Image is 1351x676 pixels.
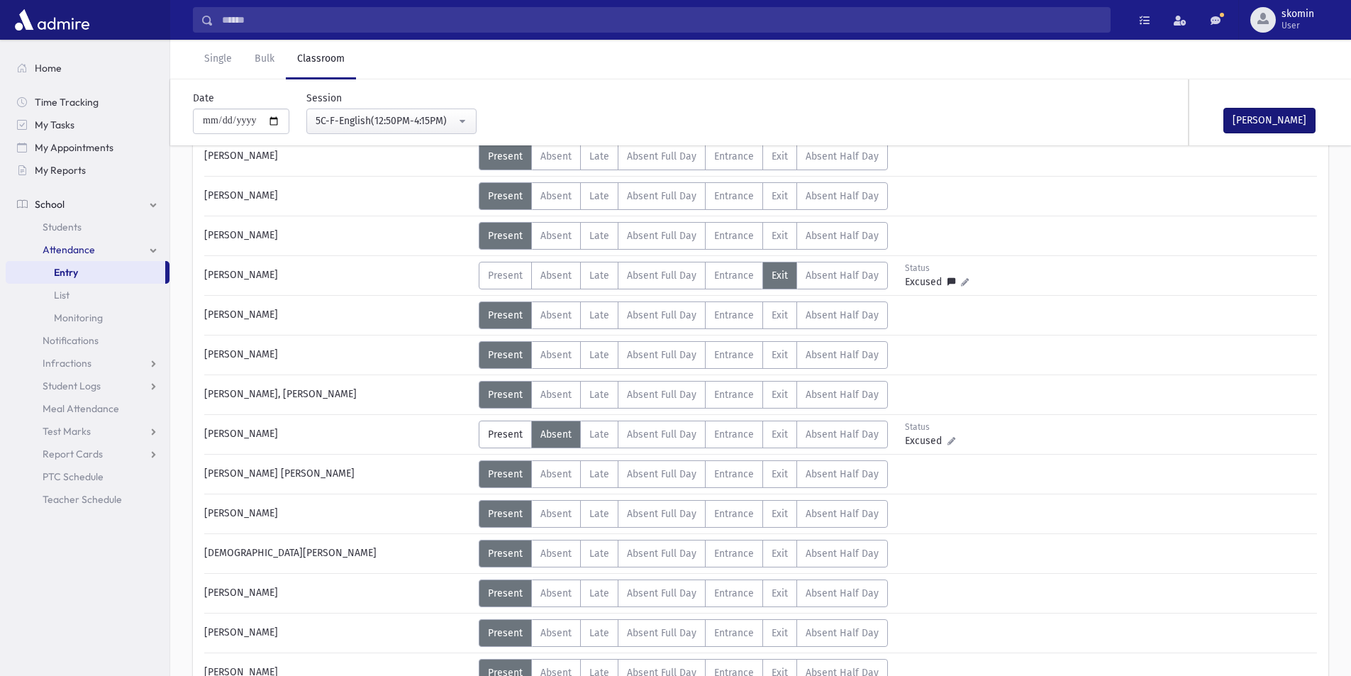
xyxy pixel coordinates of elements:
span: Present [488,548,523,560]
span: Entrance [714,349,754,361]
div: 5C-F-English(12:50PM-4:15PM) [316,113,456,128]
span: Absent Half Day [806,428,879,440]
a: Report Cards [6,443,169,465]
a: Home [6,57,169,79]
a: My Appointments [6,136,169,159]
div: [PERSON_NAME] [197,222,479,250]
span: Entry [54,266,78,279]
span: Present [488,150,523,162]
span: Present [488,587,523,599]
span: Absent Full Day [627,587,696,599]
span: Present [488,230,523,242]
div: [PERSON_NAME] [197,182,479,210]
div: Status [905,262,969,275]
span: Absent [540,270,572,282]
span: Late [589,190,609,202]
a: Test Marks [6,420,169,443]
a: Entry [6,261,165,284]
div: AttTypes [479,143,888,170]
span: Late [589,389,609,401]
a: Monitoring [6,306,169,329]
span: Present [488,270,523,282]
span: Absent Full Day [627,389,696,401]
span: Absent Full Day [627,508,696,520]
div: AttTypes [479,262,888,289]
span: Late [589,428,609,440]
div: Status [905,421,968,433]
a: Infractions [6,352,169,375]
span: Present [488,190,523,202]
span: Absent [540,349,572,361]
div: [DEMOGRAPHIC_DATA][PERSON_NAME] [197,540,479,567]
span: Absent Full Day [627,150,696,162]
span: Late [589,230,609,242]
span: Absent [540,508,572,520]
span: Absent Half Day [806,150,879,162]
a: Meal Attendance [6,397,169,420]
span: PTC Schedule [43,470,104,483]
span: Absent Full Day [627,190,696,202]
span: Entrance [714,309,754,321]
span: Exit [772,230,788,242]
div: [PERSON_NAME] [197,500,479,528]
span: Absent Full Day [627,270,696,282]
a: School [6,193,169,216]
div: [PERSON_NAME] [197,301,479,329]
span: Entrance [714,270,754,282]
div: AttTypes [479,381,888,409]
span: My Tasks [35,118,74,131]
div: AttTypes [479,540,888,567]
span: Absent Half Day [806,468,879,480]
img: AdmirePro [11,6,93,34]
span: My Appointments [35,141,113,154]
span: Exit [772,309,788,321]
span: Late [589,508,609,520]
span: Present [488,389,523,401]
span: Exit [772,150,788,162]
a: Classroom [286,40,356,79]
div: [PERSON_NAME] [197,262,479,289]
span: My Reports [35,164,86,177]
div: [PERSON_NAME] [197,580,479,607]
span: Absent Half Day [806,270,879,282]
span: Exit [772,190,788,202]
input: Search [213,7,1110,33]
div: [PERSON_NAME] [197,143,479,170]
span: Late [589,627,609,639]
span: Notifications [43,334,99,347]
div: AttTypes [479,222,888,250]
span: Absent [540,428,572,440]
div: AttTypes [479,341,888,369]
span: Entrance [714,190,754,202]
span: Teacher Schedule [43,493,122,506]
span: Late [589,270,609,282]
span: Absent Half Day [806,309,879,321]
span: Present [488,349,523,361]
span: Meal Attendance [43,402,119,415]
span: Late [589,468,609,480]
span: Absent Full Day [627,468,696,480]
span: Absent [540,150,572,162]
span: Late [589,587,609,599]
a: Bulk [243,40,286,79]
a: Time Tracking [6,91,169,113]
span: Absent Full Day [627,428,696,440]
button: [PERSON_NAME] [1223,108,1316,133]
span: Absent [540,389,572,401]
span: Exit [772,548,788,560]
span: Exit [772,270,788,282]
span: Present [488,627,523,639]
span: Present [488,428,523,440]
span: Late [589,349,609,361]
span: Exit [772,428,788,440]
span: Absent Full Day [627,309,696,321]
div: [PERSON_NAME] [197,421,479,448]
span: Absent Half Day [806,389,879,401]
span: Excused [905,275,947,289]
span: Absent Half Day [806,508,879,520]
a: PTC Schedule [6,465,169,488]
div: [PERSON_NAME] [PERSON_NAME] [197,460,479,488]
a: Notifications [6,329,169,352]
span: Attendance [43,243,95,256]
span: Present [488,309,523,321]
